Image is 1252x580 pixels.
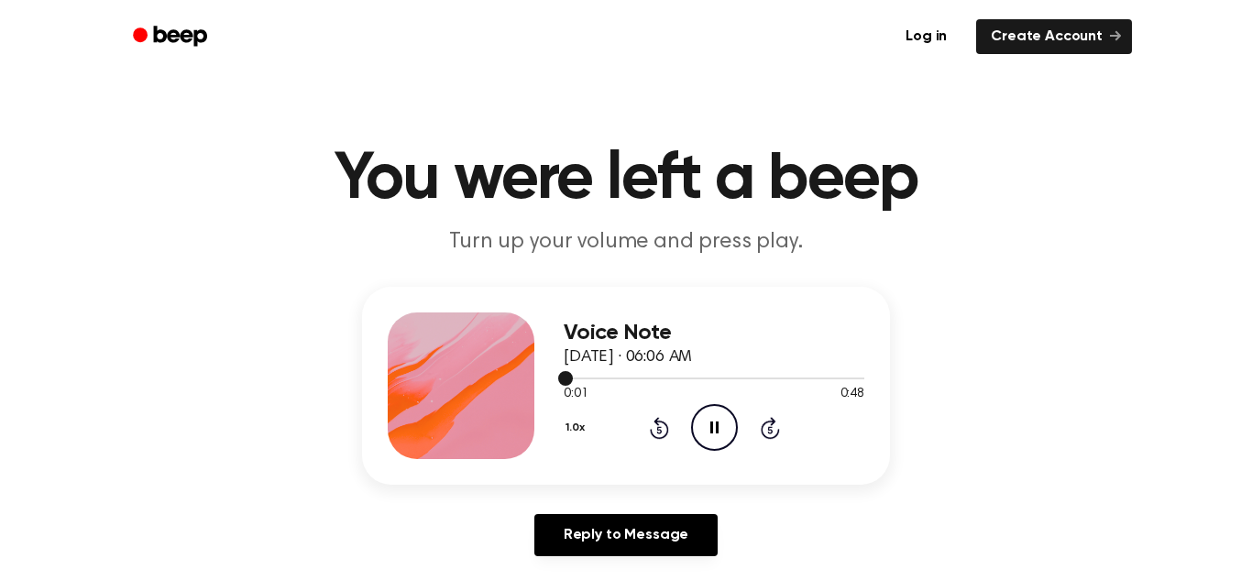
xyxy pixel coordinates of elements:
span: 0:01 [564,385,588,404]
a: Log in [887,16,965,58]
span: 0:48 [840,385,864,404]
h3: Voice Note [564,321,864,345]
a: Reply to Message [534,514,718,556]
p: Turn up your volume and press play. [274,227,978,257]
a: Beep [120,19,224,55]
a: Create Account [976,19,1132,54]
h1: You were left a beep [157,147,1095,213]
span: [DATE] · 06:06 AM [564,349,692,366]
button: 1.0x [564,412,591,443]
